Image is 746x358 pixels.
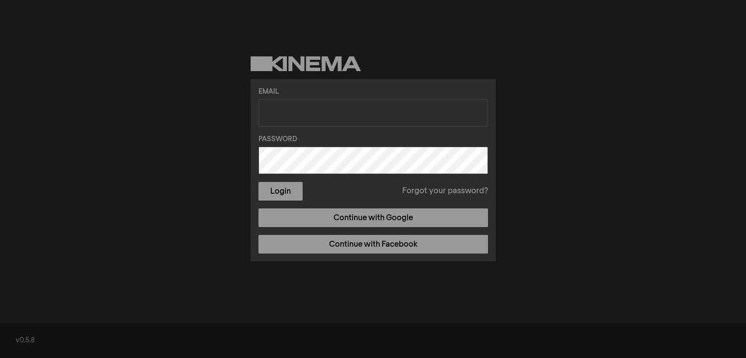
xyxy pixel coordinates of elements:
div: v0.5.8 [16,335,730,346]
label: Email [258,87,488,97]
a: Forgot your password? [402,185,488,197]
a: Continue with Facebook [258,235,488,254]
label: Password [258,134,488,145]
a: Continue with Google [258,208,488,227]
button: Login [258,182,303,201]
